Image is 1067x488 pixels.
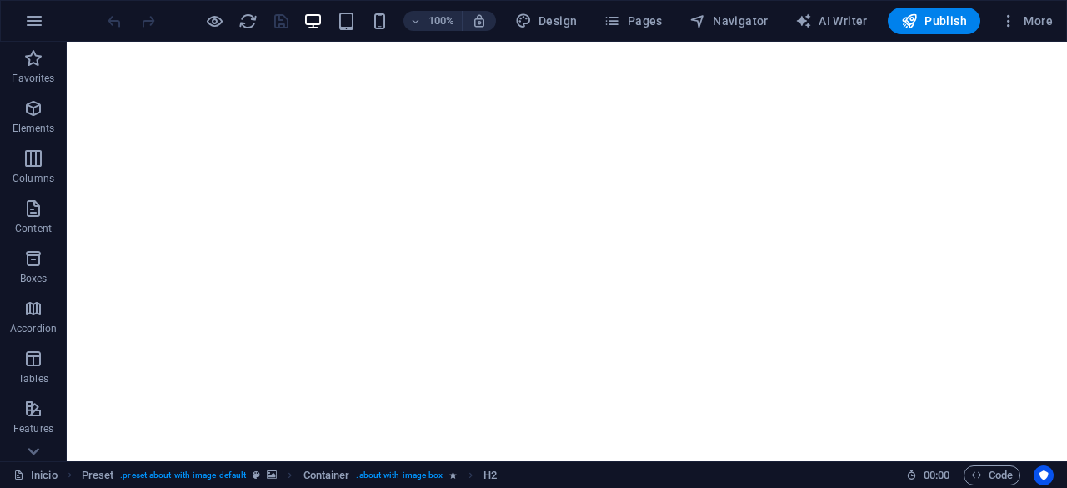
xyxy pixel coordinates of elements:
[1034,465,1054,485] button: Usercentrics
[403,11,463,31] button: 100%
[13,172,54,185] p: Columns
[515,13,578,29] span: Design
[120,465,246,485] span: . preset-about-with-image-default
[428,11,455,31] h6: 100%
[303,465,350,485] span: Click to select. Double-click to edit
[683,8,775,34] button: Navigator
[15,222,52,235] p: Content
[994,8,1059,34] button: More
[597,8,669,34] button: Pages
[888,8,980,34] button: Publish
[1000,13,1053,29] span: More
[906,465,950,485] h6: Session time
[238,12,258,31] i: Reload page
[508,8,584,34] div: Design (Ctrl+Alt+Y)
[901,13,967,29] span: Publish
[267,470,277,480] i: This element contains a background
[10,322,57,335] p: Accordion
[238,11,258,31] button: reload
[971,465,1013,485] span: Code
[935,469,938,481] span: :
[508,8,584,34] button: Design
[964,465,1020,485] button: Code
[20,272,48,285] p: Boxes
[356,465,443,485] span: . about-with-image-box
[689,13,769,29] span: Navigator
[483,465,497,485] span: Click to select. Double-click to edit
[472,13,487,28] i: On resize automatically adjust zoom level to fit chosen device.
[13,465,58,485] a: Click to cancel selection. Double-click to open Pages
[204,11,224,31] button: Click here to leave preview mode and continue editing
[924,465,949,485] span: 00 00
[12,72,54,85] p: Favorites
[13,122,55,135] p: Elements
[253,470,260,480] i: This element is a customizable preset
[82,465,114,485] span: Click to select. Double-click to edit
[795,13,868,29] span: AI Writer
[18,372,48,385] p: Tables
[13,422,53,435] p: Features
[449,470,457,480] i: Element contains an animation
[82,465,497,485] nav: breadcrumb
[789,8,874,34] button: AI Writer
[604,13,662,29] span: Pages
